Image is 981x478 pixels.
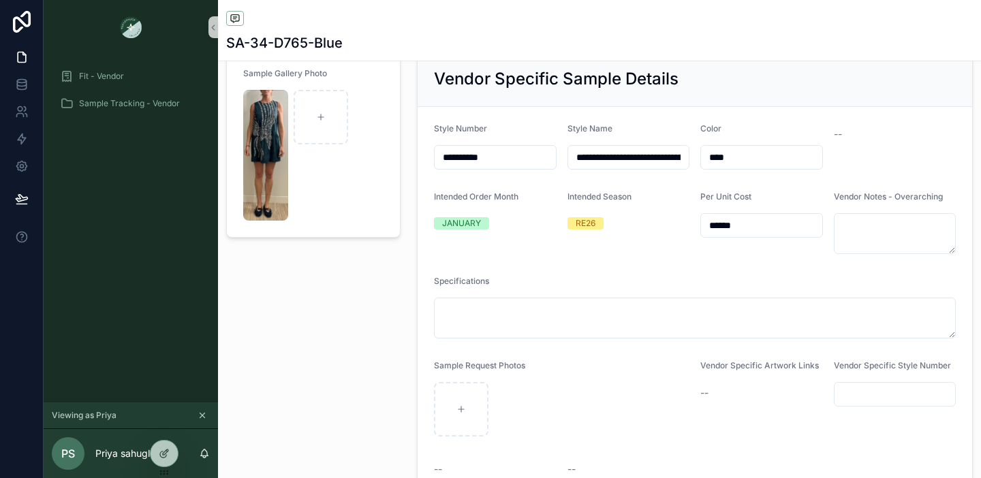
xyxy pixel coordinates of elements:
[442,217,481,229] div: JANUARY
[243,90,288,221] img: Screenshot-2025-08-21-at-5.08.10-PM.png
[434,68,679,90] h2: Vendor Specific Sample Details
[700,191,751,202] span: Per Unit Cost
[834,127,842,141] span: --
[434,123,487,133] span: Style Number
[120,16,142,38] img: App logo
[700,386,708,400] span: --
[567,123,612,133] span: Style Name
[834,360,951,370] span: Vendor Specific Style Number
[834,191,943,202] span: Vendor Notes - Overarching
[52,410,116,421] span: Viewing as Priya
[61,445,75,462] span: Ps
[700,360,819,370] span: Vendor Specific Artwork Links
[567,462,576,476] span: --
[434,462,442,476] span: --
[79,98,180,109] span: Sample Tracking - Vendor
[95,447,169,460] p: Priya sahuglobal
[44,54,218,133] div: scrollable content
[226,33,343,52] h1: SA-34-D765-Blue
[576,217,595,229] div: RE26
[567,191,632,202] span: Intended Season
[434,276,489,286] span: Specifications
[79,71,124,82] span: Fit - Vendor
[434,360,525,370] span: Sample Request Photos
[52,91,210,116] a: Sample Tracking - Vendor
[243,68,327,78] span: Sample Gallery Photo
[52,64,210,89] a: Fit - Vendor
[434,191,518,202] span: Intended Order Month
[700,123,721,133] span: Color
